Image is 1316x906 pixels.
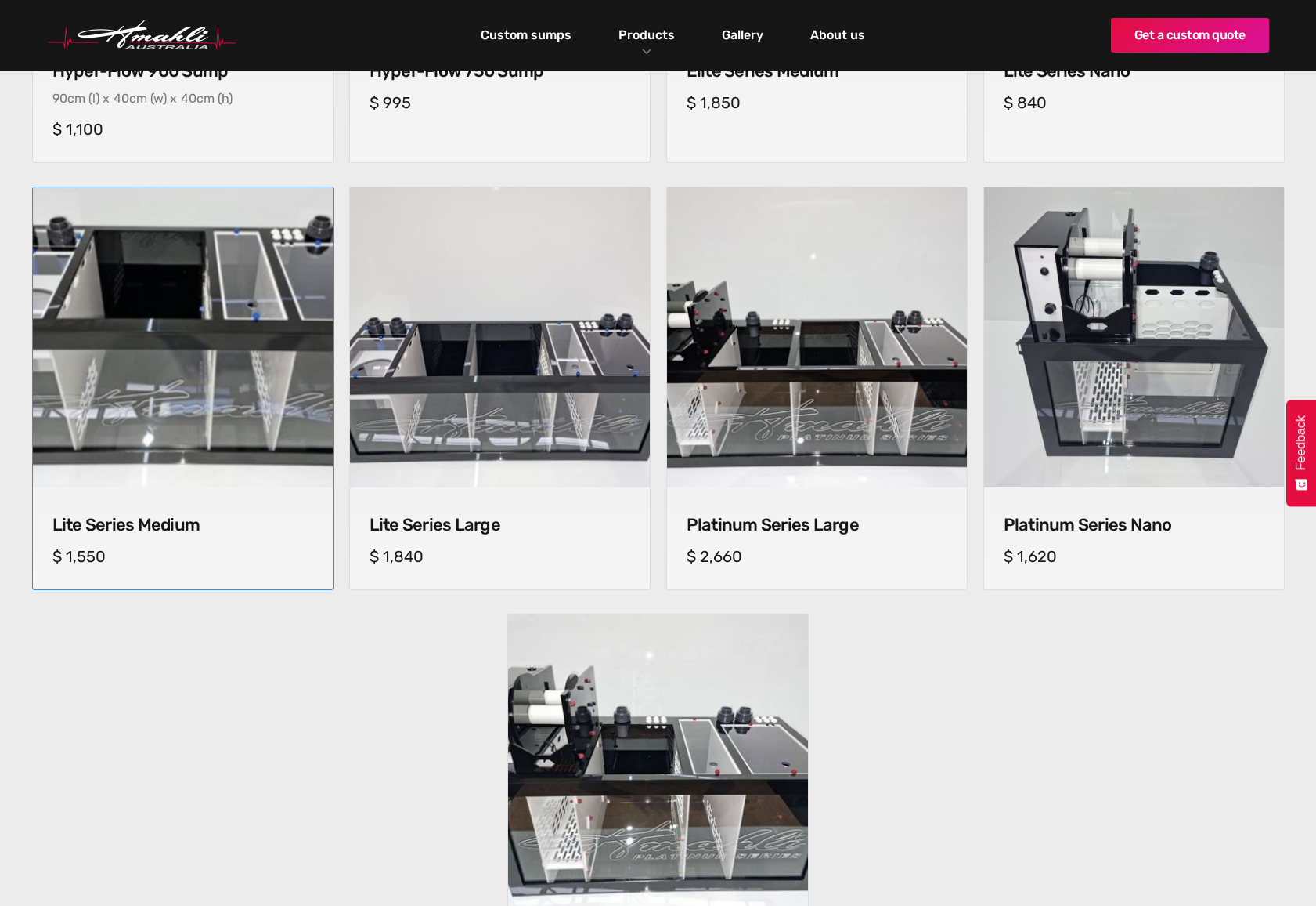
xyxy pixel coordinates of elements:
a: About us [806,22,869,49]
div: 40 [181,91,196,106]
h4: Platinum Series Large [687,515,947,535]
img: Lite Series Medium [25,180,340,495]
a: home [48,20,236,50]
h5: $ 995 [370,93,630,112]
span: Feedback [1294,415,1308,470]
img: Hmahli Australia Logo [48,20,236,50]
img: Lite Series Large [350,187,650,487]
h5: $ 1,850 [687,93,947,112]
div: cm (w) x [129,91,177,106]
h4: Elite Series Medium [687,61,947,82]
div: cm (h) [196,91,233,106]
a: Platinum Series LargePlatinum Series LargePlatinum Series Large$ 2,660 [666,187,968,590]
h5: $ 1,840 [370,547,630,566]
h5: $ 1,100 [52,120,313,139]
button: Feedback - Show survey [1286,400,1316,506]
a: Get a custom quote [1111,18,1269,53]
div: 40 [114,91,129,106]
h4: Hyper-Flow 750 Sump [370,61,630,82]
div: 90 [52,91,67,106]
h5: $ 1,550 [52,547,313,566]
h5: $ 840 [1004,93,1264,112]
a: Products [615,24,679,46]
h5: $ 1,620 [1004,547,1264,566]
h4: Lite Series Medium [52,515,313,535]
a: Custom sumps [477,22,575,49]
h4: Platinum Series Nano [1004,515,1264,535]
a: Gallery [718,22,767,49]
h5: $ 2,660 [687,547,947,566]
div: cm (l) x [67,91,110,106]
h4: Lite Series Nano [1004,61,1264,82]
a: Lite Series LargeLite Series LargeLite Series Large$ 1,840 [349,187,651,590]
img: Platinum Series Nano [984,187,1284,487]
a: Lite Series MediumLite Series MediumLite Series Medium$ 1,550 [32,187,334,590]
img: Platinum Series Large [667,187,967,487]
a: Platinum Series NanoPlatinum Series NanoPlatinum Series Nano$ 1,620 [983,187,1285,590]
h4: Lite Series Large [370,515,630,535]
h4: Hyper-Flow 900 Sump [52,61,313,82]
